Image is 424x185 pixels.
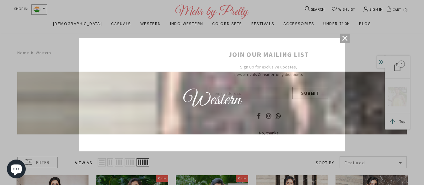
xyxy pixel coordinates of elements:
[259,130,279,136] span: No, thanks
[340,34,350,43] a: Close
[228,50,309,59] span: JOIN OUR MAILING LIST
[234,64,303,77] span: Sign Up for exclusive updates, new arrivals & insider-only discounts
[5,160,28,180] inbox-online-store-chat: Shopify online store chat
[209,87,289,99] input: Email Address
[292,87,328,99] input: Submit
